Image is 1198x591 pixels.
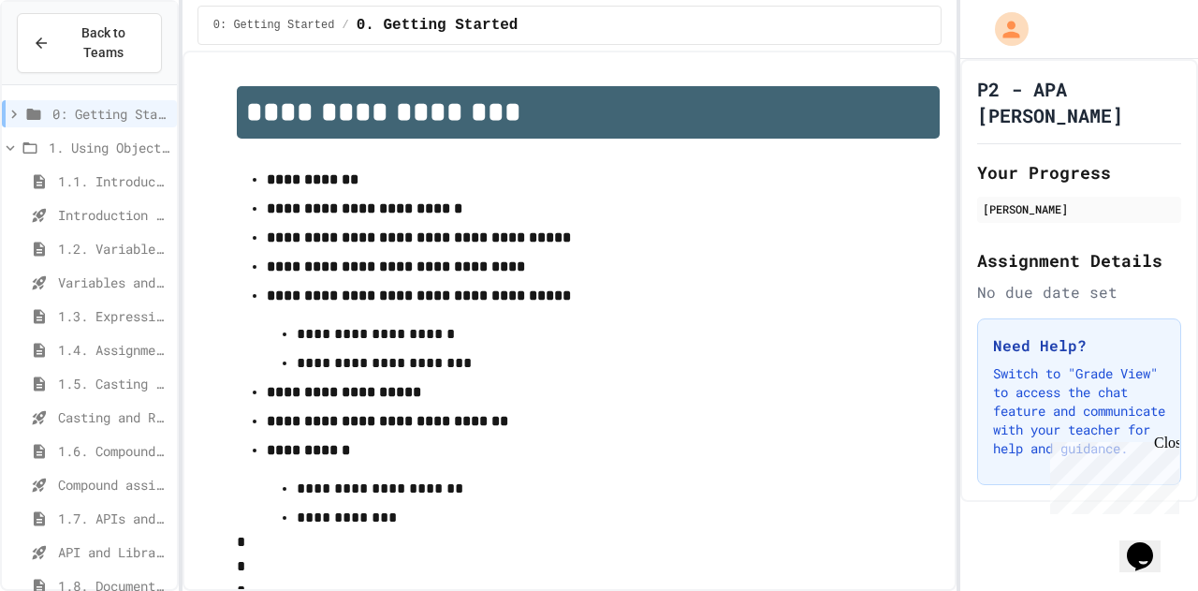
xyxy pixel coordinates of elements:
h2: Your Progress [977,159,1181,185]
button: Back to Teams [17,13,162,73]
span: 1.5. Casting and Ranges of Values [58,374,169,393]
span: / [342,18,348,33]
h3: Need Help? [993,334,1165,357]
h2: Assignment Details [977,247,1181,273]
span: 1.4. Assignment and Input [58,340,169,360]
div: Chat with us now!Close [7,7,129,119]
span: API and Libraries - Topic 1.7 [58,542,169,562]
span: 1.7. APIs and Libraries [58,509,169,528]
span: 1.1. Introduction to Algorithms, Programming, and Compilers [58,171,169,191]
span: Compound assignment operators - Quiz [58,475,169,495]
span: 0. Getting Started [357,14,519,37]
div: My Account [975,7,1033,51]
span: 0: Getting Started [52,104,169,124]
iframe: chat widget [1119,516,1179,572]
span: 0: Getting Started [213,18,335,33]
span: 1. Using Objects and Methods [49,138,169,157]
span: 1.3. Expressions and Output [New] [58,306,169,326]
span: 1.6. Compound Assignment Operators [58,441,169,461]
iframe: chat widget [1043,435,1179,514]
span: Variables and Data Types - Quiz [58,273,169,292]
div: [PERSON_NAME] [983,200,1176,217]
span: 1.2. Variables and Data Types [58,239,169,259]
p: Switch to "Grade View" to access the chat feature and communicate with your teacher for help and ... [993,364,1165,458]
div: No due date set [977,281,1181,303]
span: Casting and Ranges of variables - Quiz [58,407,169,427]
span: Back to Teams [61,23,146,63]
h1: P2 - APA [PERSON_NAME] [977,76,1181,128]
span: Introduction to Algorithms, Programming, and Compilers [58,205,169,225]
